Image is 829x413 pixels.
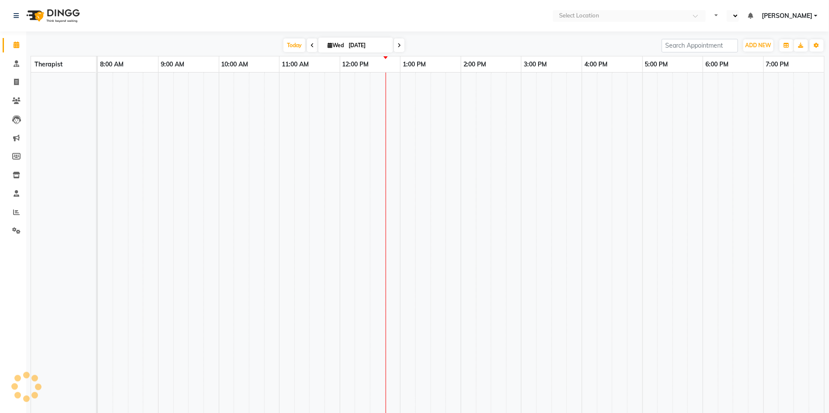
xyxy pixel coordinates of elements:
a: 7:00 PM [764,58,791,71]
button: ADD NEW [743,39,774,52]
a: 12:00 PM [340,58,371,71]
span: Today [283,38,305,52]
span: Wed [325,42,346,49]
span: ADD NEW [746,42,771,49]
img: logo [22,3,82,28]
a: 1:00 PM [401,58,428,71]
a: 4:00 PM [582,58,610,71]
a: 6:00 PM [703,58,731,71]
div: Select Location [559,11,599,20]
span: Therapist [35,60,62,68]
a: 2:00 PM [461,58,489,71]
a: 8:00 AM [98,58,126,71]
a: 5:00 PM [643,58,670,71]
a: 10:00 AM [219,58,251,71]
a: 11:00 AM [280,58,311,71]
a: 9:00 AM [159,58,187,71]
input: 2025-10-01 [346,39,390,52]
a: 3:00 PM [522,58,549,71]
span: [PERSON_NAME] [762,11,812,21]
input: Search Appointment [662,39,738,52]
